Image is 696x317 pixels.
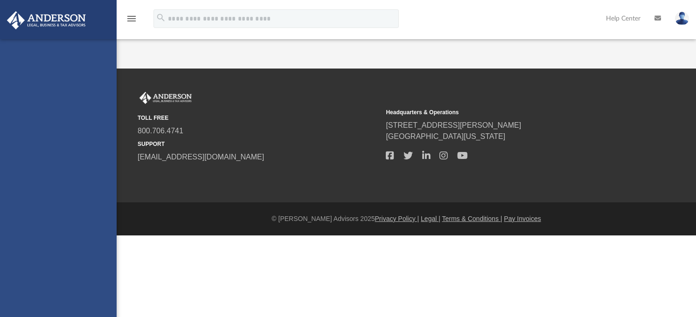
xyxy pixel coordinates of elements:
small: TOLL FREE [138,114,379,122]
a: Legal | [421,215,440,222]
img: Anderson Advisors Platinum Portal [138,92,194,104]
i: search [156,13,166,23]
a: Privacy Policy | [375,215,419,222]
div: © [PERSON_NAME] Advisors 2025 [117,214,696,224]
img: Anderson Advisors Platinum Portal [4,11,89,29]
a: Pay Invoices [504,215,541,222]
a: 800.706.4741 [138,127,183,135]
a: [EMAIL_ADDRESS][DOMAIN_NAME] [138,153,264,161]
a: menu [126,18,137,24]
small: SUPPORT [138,140,379,148]
i: menu [126,13,137,24]
a: [GEOGRAPHIC_DATA][US_STATE] [386,132,505,140]
small: Headquarters & Operations [386,108,627,117]
a: [STREET_ADDRESS][PERSON_NAME] [386,121,521,129]
a: Terms & Conditions | [442,215,502,222]
img: User Pic [675,12,689,25]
